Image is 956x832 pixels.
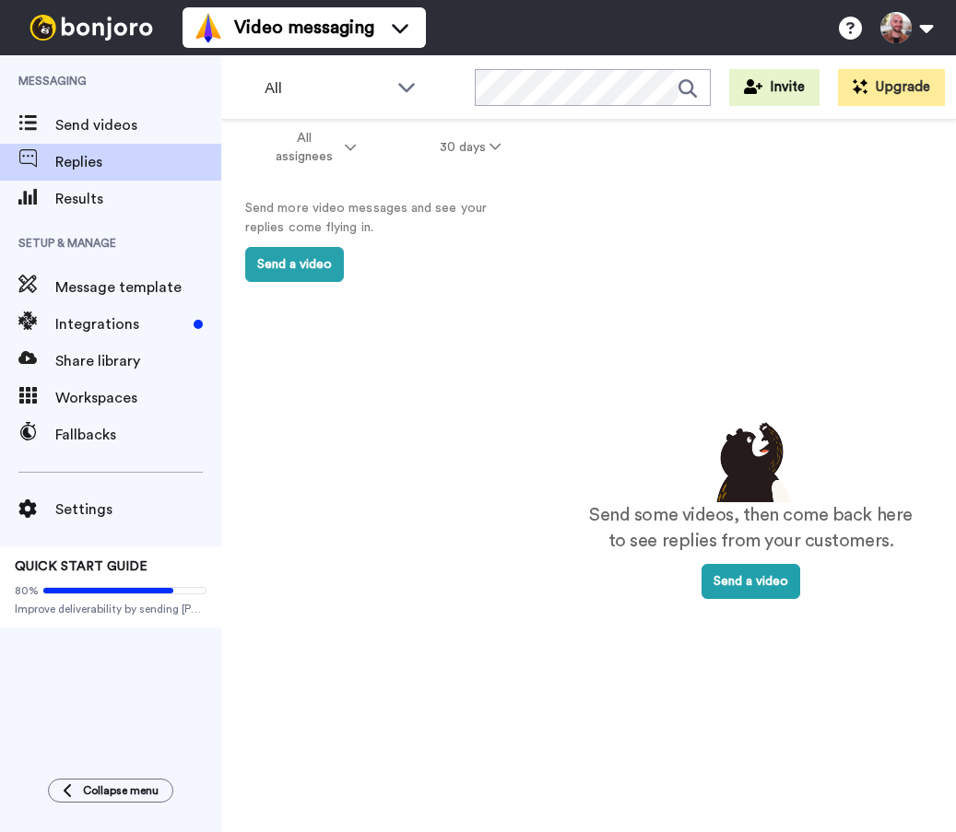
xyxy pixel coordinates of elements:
span: Fallbacks [55,424,221,446]
span: All [265,77,388,100]
img: vm-color.svg [194,13,223,42]
span: Message template [55,276,221,299]
span: QUICK START GUIDE [15,560,148,573]
span: 80% [15,583,39,598]
span: Integrations [55,313,186,335]
span: Send videos [55,114,221,136]
button: Collapse menu [48,779,173,803]
span: Collapse menu [83,783,159,798]
span: Workspaces [55,387,221,409]
button: 30 days [398,131,543,164]
img: results-emptystates.png [705,417,797,502]
span: Results [55,188,221,210]
span: Improve deliverability by sending [PERSON_NAME]’s from your own email [15,602,207,616]
p: Send some videos, then come back here to see replies from your customers. [583,502,919,555]
button: Invite [729,69,820,106]
button: Upgrade [838,69,945,106]
span: Replies [55,151,221,173]
button: Send a video [702,564,800,599]
a: Send a video [702,575,800,588]
span: All assignees [266,129,341,166]
span: Share library [55,350,221,372]
span: Video messaging [234,15,374,41]
span: Settings [55,498,221,521]
button: All assignees [225,122,398,173]
p: Send more video messages and see your replies come flying in. [245,199,522,238]
img: bj-logo-header-white.svg [22,15,160,41]
button: Send a video [245,247,344,282]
